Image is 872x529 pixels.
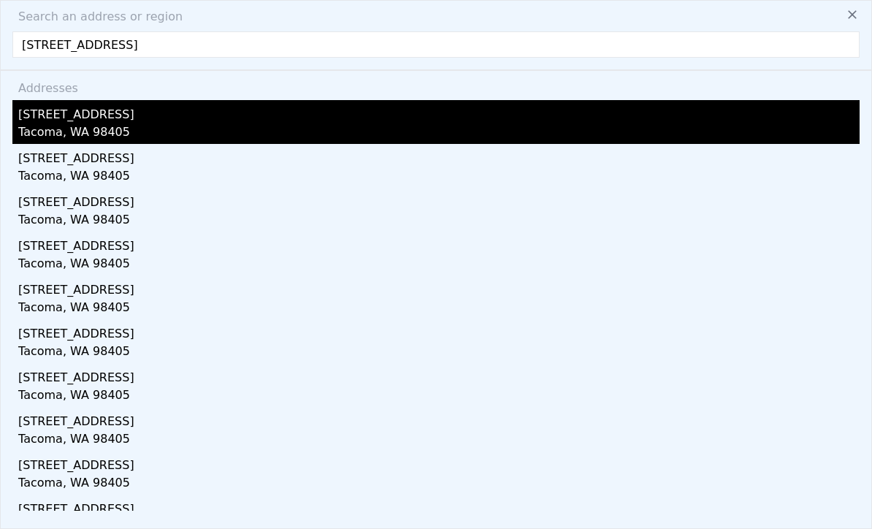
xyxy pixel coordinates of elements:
[18,299,860,319] div: Tacoma, WA 98405
[18,144,860,167] div: [STREET_ADDRESS]
[18,167,860,188] div: Tacoma, WA 98405
[18,188,860,211] div: [STREET_ADDRESS]
[18,387,860,407] div: Tacoma, WA 98405
[18,407,860,430] div: [STREET_ADDRESS]
[18,232,860,255] div: [STREET_ADDRESS]
[18,123,860,144] div: Tacoma, WA 98405
[18,319,860,343] div: [STREET_ADDRESS]
[18,343,860,363] div: Tacoma, WA 98405
[18,363,860,387] div: [STREET_ADDRESS]
[18,495,860,518] div: [STREET_ADDRESS]
[18,275,860,299] div: [STREET_ADDRESS]
[18,211,860,232] div: Tacoma, WA 98405
[7,8,183,26] span: Search an address or region
[18,100,860,123] div: [STREET_ADDRESS]
[18,474,860,495] div: Tacoma, WA 98405
[18,255,860,275] div: Tacoma, WA 98405
[12,71,860,100] div: Addresses
[18,430,860,451] div: Tacoma, WA 98405
[18,451,860,474] div: [STREET_ADDRESS]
